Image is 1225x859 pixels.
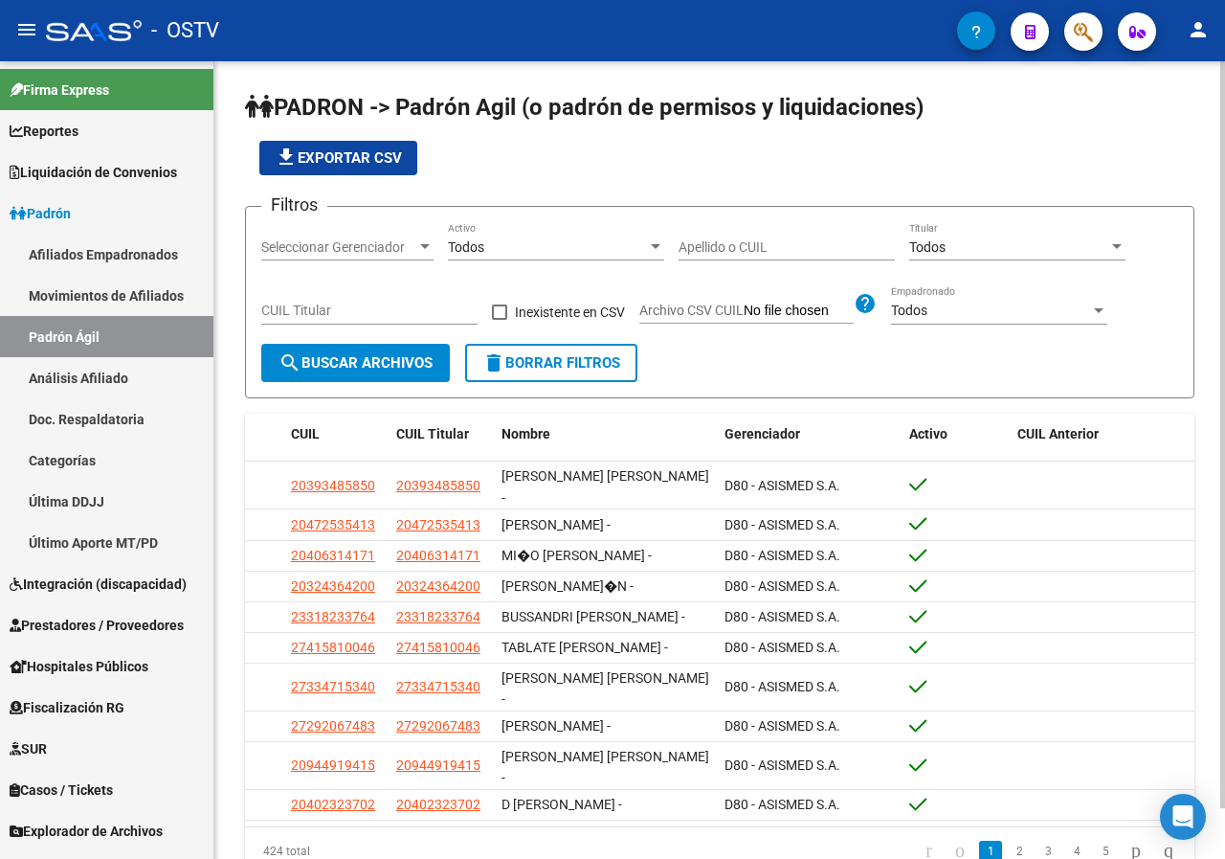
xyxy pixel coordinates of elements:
[291,517,375,532] span: 20472535413
[1017,426,1099,441] span: CUIL Anterior
[396,757,480,773] span: 20944919415
[10,738,47,759] span: SUR
[278,351,301,374] mat-icon: search
[724,578,840,594] span: D80 - ASISMED S.A.
[10,203,71,224] span: Padrón
[501,670,709,708] span: [PERSON_NAME] [PERSON_NAME] -
[396,609,480,624] span: 23318233764
[291,797,375,812] span: 20402323702
[10,656,148,677] span: Hospitales Públicos
[501,468,709,506] span: [PERSON_NAME] [PERSON_NAME] -
[291,718,375,734] span: 27292067483
[724,797,840,812] span: D80 - ASISMED S.A.
[501,640,668,655] span: TABLATE [PERSON_NAME] -
[291,640,375,655] span: 27415810046
[724,548,840,563] span: D80 - ASISMED S.A.
[1160,794,1206,840] div: Open Intercom Messenger
[724,757,840,773] span: D80 - ASISMED S.A.
[465,344,637,382] button: Borrar Filtros
[891,303,927,318] span: Todos
[291,679,375,694] span: 27334715340
[10,79,109,101] span: Firma Express
[724,640,840,655] span: D80 - ASISMED S.A.
[501,749,709,786] span: [PERSON_NAME] [PERSON_NAME] -
[639,303,744,318] span: Archivo CSV CUIL
[151,10,219,52] span: - OSTV
[10,574,187,595] span: Integración (discapacidad)
[283,414,389,455] datatable-header-cell: CUIL
[10,697,124,718] span: Fiscalización RG
[291,426,320,441] span: CUIL
[717,414,902,455] datatable-header-cell: Gerenciador
[501,797,622,812] span: D [PERSON_NAME] -
[396,478,480,493] span: 20393485850
[396,578,480,594] span: 20324364200
[10,121,78,142] span: Reportes
[501,609,685,624] span: BUSSANDRI [PERSON_NAME] -
[854,292,877,315] mat-icon: help
[494,414,717,455] datatable-header-cell: Nombre
[724,679,840,694] span: D80 - ASISMED S.A.
[291,578,375,594] span: 20324364200
[275,146,298,169] mat-icon: file_download
[10,821,163,842] span: Explorador de Archivos
[448,239,484,255] span: Todos
[10,780,113,801] span: Casos / Tickets
[501,718,611,734] span: [PERSON_NAME] -
[396,679,480,694] span: 27334715340
[259,141,417,175] button: Exportar CSV
[291,757,375,773] span: 20944919415
[744,303,854,320] input: Archivo CSV CUIL
[396,517,480,532] span: 20472535413
[396,548,480,563] span: 20406314171
[278,354,433,372] span: Buscar Archivos
[501,548,652,563] span: MI�O [PERSON_NAME] -
[10,162,177,183] span: Liquidación de Convenios
[291,609,375,624] span: 23318233764
[15,18,38,41] mat-icon: menu
[501,517,611,532] span: [PERSON_NAME] -
[902,414,1010,455] datatable-header-cell: Activo
[245,94,924,121] span: PADRON -> Padrón Agil (o padrón de permisos y liquidaciones)
[396,640,480,655] span: 27415810046
[389,414,494,455] datatable-header-cell: CUIL Titular
[396,797,480,812] span: 20402323702
[261,239,416,256] span: Seleccionar Gerenciador
[724,426,800,441] span: Gerenciador
[515,301,625,324] span: Inexistente en CSV
[1187,18,1210,41] mat-icon: person
[482,354,620,372] span: Borrar Filtros
[261,344,450,382] button: Buscar Archivos
[909,426,947,441] span: Activo
[501,578,634,594] span: [PERSON_NAME]�N -
[275,149,402,167] span: Exportar CSV
[291,478,375,493] span: 20393485850
[501,426,550,441] span: Nombre
[909,239,946,255] span: Todos
[396,718,480,734] span: 27292067483
[261,192,327,218] h3: Filtros
[10,615,184,636] span: Prestadores / Proveedores
[724,718,840,734] span: D80 - ASISMED S.A.
[396,426,469,441] span: CUIL Titular
[724,609,840,624] span: D80 - ASISMED S.A.
[724,478,840,493] span: D80 - ASISMED S.A.
[1010,414,1194,455] datatable-header-cell: CUIL Anterior
[482,351,505,374] mat-icon: delete
[724,517,840,532] span: D80 - ASISMED S.A.
[291,548,375,563] span: 20406314171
